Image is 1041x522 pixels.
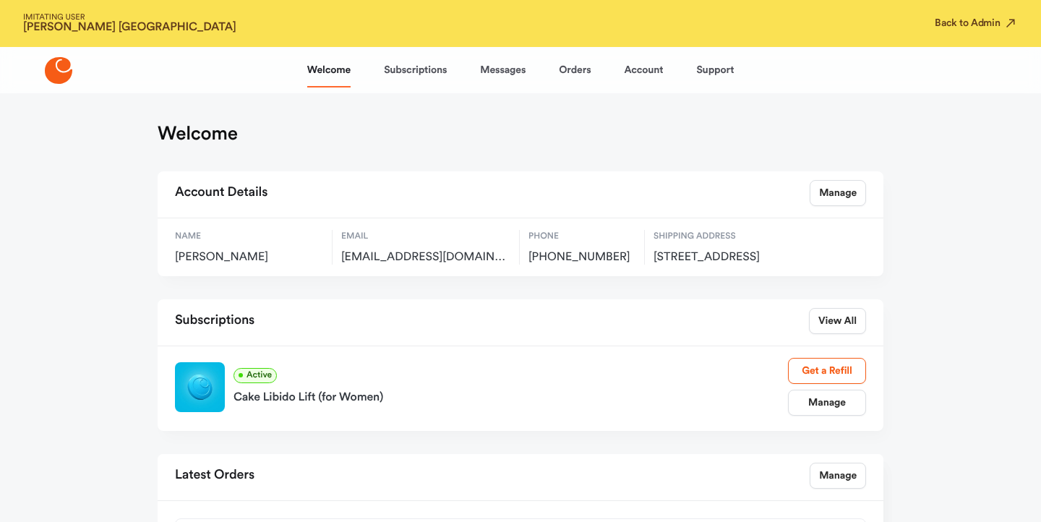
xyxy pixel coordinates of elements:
[234,383,788,406] a: Cake Libido Lift (for Women)
[935,16,1018,30] button: Back to Admin
[696,53,734,87] a: Support
[175,180,267,206] h2: Account Details
[559,53,591,87] a: Orders
[23,22,236,33] strong: [PERSON_NAME] [GEOGRAPHIC_DATA]
[175,230,323,243] span: Name
[341,230,510,243] span: Email
[175,362,225,412] img: Libido Lift Rx
[307,53,351,87] a: Welcome
[788,390,866,416] a: Manage
[809,308,866,334] a: View All
[654,230,809,243] span: Shipping Address
[234,368,277,383] span: Active
[23,14,236,22] span: IMITATING USER
[175,308,254,334] h2: Subscriptions
[810,463,866,489] a: Manage
[158,122,238,145] h1: Welcome
[341,250,510,265] span: K.manchester71@gmail.com
[528,250,635,265] span: [PHONE_NUMBER]
[654,250,809,265] span: 1063 NE 12th Ave, Rockaway Beach, US, 97136
[624,53,663,87] a: Account
[788,358,866,384] a: Get a Refill
[528,230,635,243] span: Phone
[384,53,447,87] a: Subscriptions
[810,180,866,206] a: Manage
[175,250,323,265] span: [PERSON_NAME]
[175,463,254,489] h2: Latest Orders
[480,53,526,87] a: Messages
